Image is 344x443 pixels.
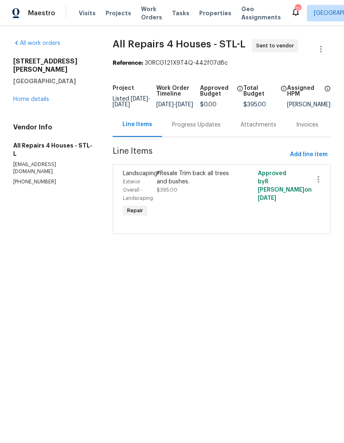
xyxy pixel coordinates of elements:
button: Add line item [287,147,331,162]
p: [EMAIL_ADDRESS][DOMAIN_NAME] [13,161,93,175]
span: [DATE] [176,102,193,108]
h5: Work Order Timeline [156,85,200,97]
h5: Project [113,85,134,91]
span: $395.00 [243,102,266,108]
span: Line Items [113,147,287,162]
a: Home details [13,96,49,102]
span: The total cost of line items that have been approved by both Opendoor and the Trade Partner. This... [237,85,243,102]
div: [PERSON_NAME] [287,102,331,108]
span: [DATE] [156,102,174,108]
div: Line Items [123,120,152,129]
span: $0.00 [200,102,217,108]
span: Projects [106,9,131,17]
h5: All Repairs 4 Houses - STL-L [13,141,93,158]
div: 30RCG121X9T4Q-442f07d8c [113,59,331,67]
span: The hpm assigned to this work order. [324,85,331,102]
span: Add line item [290,150,328,160]
a: All work orders [13,40,60,46]
span: Properties [199,9,231,17]
p: [PHONE_NUMBER] [13,178,93,185]
span: Landscaping [123,171,158,176]
span: Approved by R [PERSON_NAME] on [258,171,312,201]
h2: [STREET_ADDRESS][PERSON_NAME] [13,57,93,74]
div: 11 [295,5,301,13]
span: Visits [79,9,96,17]
div: Progress Updates [172,121,221,129]
div: Invoices [296,121,318,129]
span: Exterior Overall - Landscaping [123,179,153,201]
span: Work Orders [141,5,162,21]
span: Listed [113,96,150,108]
span: $395.00 [157,188,177,192]
b: Reference: [113,60,143,66]
span: Tasks [172,10,189,16]
h5: Assigned HPM [287,85,322,97]
span: [DATE] [258,195,276,201]
h4: Vendor Info [13,123,93,131]
span: Geo Assignments [241,5,281,21]
span: The total cost of line items that have been proposed by Opendoor. This sum includes line items th... [280,85,287,102]
span: [DATE] [131,96,148,102]
span: Sent to vendor [256,42,297,50]
h5: [GEOGRAPHIC_DATA] [13,77,93,85]
div: Attachments [240,121,276,129]
span: Maestro [28,9,55,17]
span: All Repairs 4 Houses - STL-L [113,39,245,49]
span: - [156,102,193,108]
h5: Total Budget [243,85,278,97]
span: Repair [124,206,146,215]
h5: Approved Budget [200,85,235,97]
div: #Resale Trim back all trees and bushes. [157,169,236,186]
span: - [113,96,150,108]
span: [DATE] [113,102,130,108]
